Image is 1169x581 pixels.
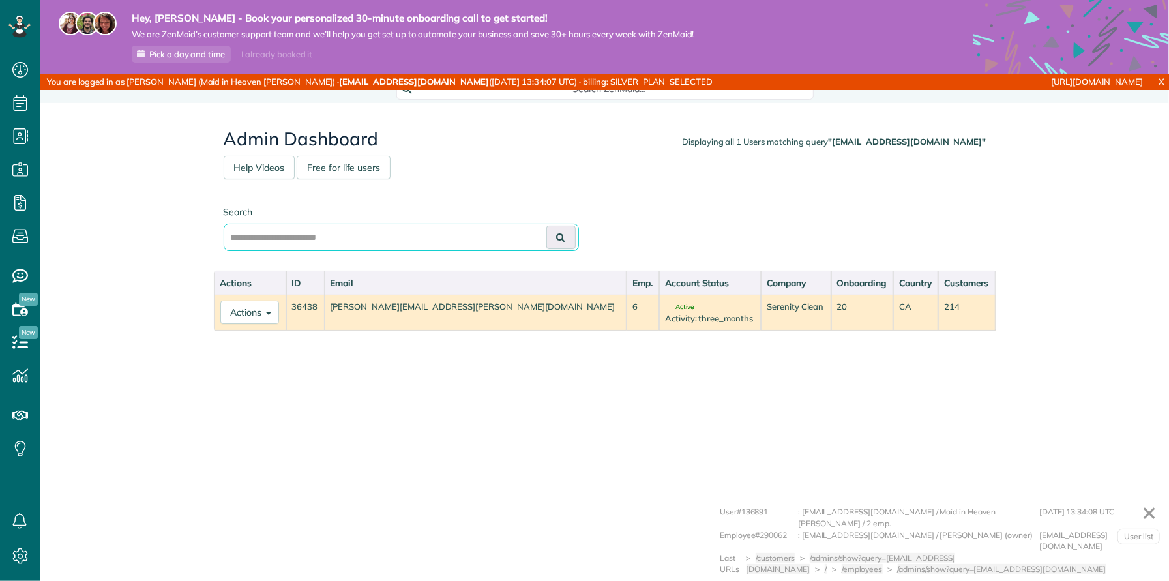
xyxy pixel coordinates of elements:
div: Customers [944,276,989,290]
div: Actions [220,276,280,290]
span: / [825,564,827,574]
span: New [19,326,38,339]
td: 36438 [286,295,325,331]
a: Pick a day and time [132,46,231,63]
div: Country [899,276,932,290]
div: ID [292,276,319,290]
div: Onboarding [837,276,887,290]
div: Last URLs [720,552,747,575]
div: Employee#290062 [720,529,798,552]
img: maria-72a9807cf96188c08ef61303f053569d2e2a8a1cde33d635c8a3ac13582a053d.jpg [59,12,82,35]
span: Active [665,304,694,310]
h2: Admin Dashboard [224,129,986,149]
div: [EMAIL_ADDRESS][DOMAIN_NAME] [1039,529,1157,552]
td: Serenity Clean [761,295,831,331]
span: /customers [756,553,795,563]
span: /admins/show?query=[EMAIL_ADDRESS][DOMAIN_NAME] [898,564,1106,574]
td: 6 [627,295,659,331]
a: Free for life users [297,156,391,179]
div: : [EMAIL_ADDRESS][DOMAIN_NAME] / [PERSON_NAME] (owner) [798,529,1039,552]
div: Activity: three_months [665,312,755,325]
img: michelle-19f622bdf1676172e81f8f8fba1fb50e276960ebfe0243fe18214015130c80e4.jpg [93,12,117,35]
div: User#136891 [720,506,798,529]
strong: [EMAIL_ADDRESS][DOMAIN_NAME] [339,76,489,87]
a: [URL][DOMAIN_NAME] [1052,76,1143,87]
label: Search [224,205,579,218]
span: /employees [842,564,883,574]
span: Pick a day and time [149,49,225,59]
div: [DATE] 13:34:08 UTC [1039,506,1157,529]
div: Emp. [632,276,653,290]
a: ✕ [1135,498,1163,529]
span: New [19,293,38,306]
div: I already booked it [233,46,320,63]
strong: "[EMAIL_ADDRESS][DOMAIN_NAME]" [829,136,986,147]
span: /admins/show?query=[EMAIL_ADDRESS][DOMAIN_NAME] [747,553,955,574]
span: We are ZenMaid’s customer support team and we’ll help you get set up to automate your business an... [132,29,694,40]
td: 214 [938,295,995,331]
a: Help Videos [224,156,295,179]
img: jorge-587dff0eeaa6aab1f244e6dc62b8924c3b6ad411094392a53c71c6c4a576187d.jpg [76,12,99,35]
td: CA [893,295,938,331]
td: [PERSON_NAME][EMAIL_ADDRESS][PERSON_NAME][DOMAIN_NAME] [325,295,627,331]
button: Actions [220,301,279,324]
div: Company [767,276,825,290]
td: 20 [831,295,893,331]
strong: Hey, [PERSON_NAME] - Book your personalized 30-minute onboarding call to get started! [132,12,694,25]
a: User list [1117,529,1160,544]
div: : [EMAIL_ADDRESS][DOMAIN_NAME] / Maid in Heaven [PERSON_NAME] / 2 emp. [798,506,1039,529]
div: > > > > > [747,552,1157,575]
div: Email [331,276,621,290]
div: Account Status [665,276,755,290]
div: Displaying all 1 Users matching query [682,136,986,148]
div: You are logged in as [PERSON_NAME] (Maid in Heaven [PERSON_NAME]) · ([DATE] 13:34:07 UTC) · billi... [40,74,777,90]
a: X [1153,74,1169,89]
